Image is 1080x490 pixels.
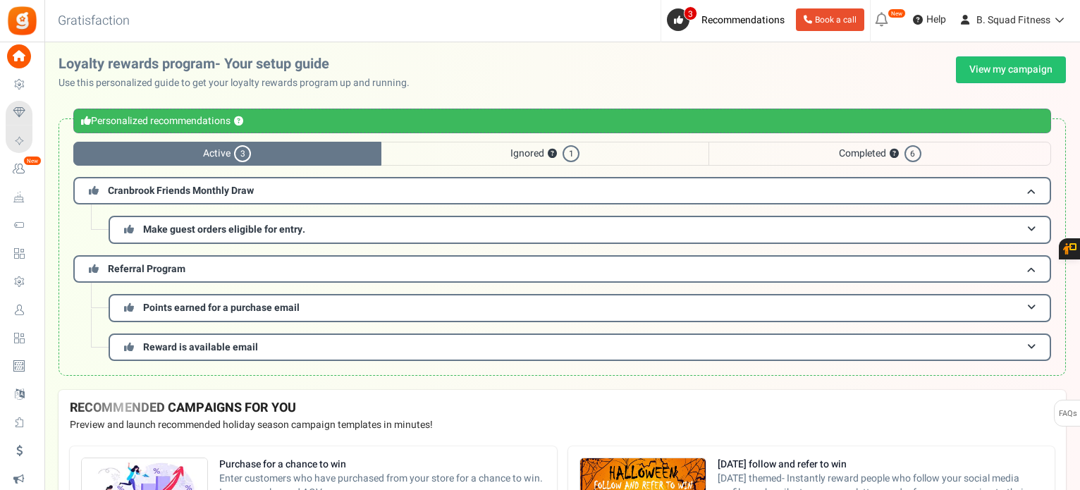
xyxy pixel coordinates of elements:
[923,13,946,27] span: Help
[6,5,38,37] img: Gratisfaction
[42,7,145,35] h3: Gratisfaction
[108,183,254,198] span: Cranbrook Friends Monthly Draw
[708,142,1051,166] span: Completed
[888,8,906,18] em: New
[381,142,709,166] span: Ignored
[59,76,421,90] p: Use this personalized guide to get your loyalty rewards program up and running.
[219,458,546,472] strong: Purchase for a chance to win
[73,109,1051,133] div: Personalized recommendations
[718,458,1044,472] strong: [DATE] follow and refer to win
[684,6,697,20] span: 3
[234,117,243,126] button: ?
[563,145,579,162] span: 1
[6,157,38,181] a: New
[73,142,381,166] span: Active
[796,8,864,31] a: Book a call
[143,222,305,237] span: Make guest orders eligible for entry.
[23,156,42,166] em: New
[701,13,785,27] span: Recommendations
[890,149,899,159] button: ?
[907,8,952,31] a: Help
[143,300,300,315] span: Points earned for a purchase email
[143,340,258,355] span: Reward is available email
[548,149,557,159] button: ?
[667,8,790,31] a: 3 Recommendations
[1058,400,1077,427] span: FAQs
[234,145,251,162] span: 3
[70,418,1055,432] p: Preview and launch recommended holiday season campaign templates in minutes!
[70,401,1055,415] h4: RECOMMENDED CAMPAIGNS FOR YOU
[956,56,1066,83] a: View my campaign
[904,145,921,162] span: 6
[976,13,1050,27] span: B. Squad Fitness
[59,56,421,72] h2: Loyalty rewards program- Your setup guide
[108,262,185,276] span: Referral Program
